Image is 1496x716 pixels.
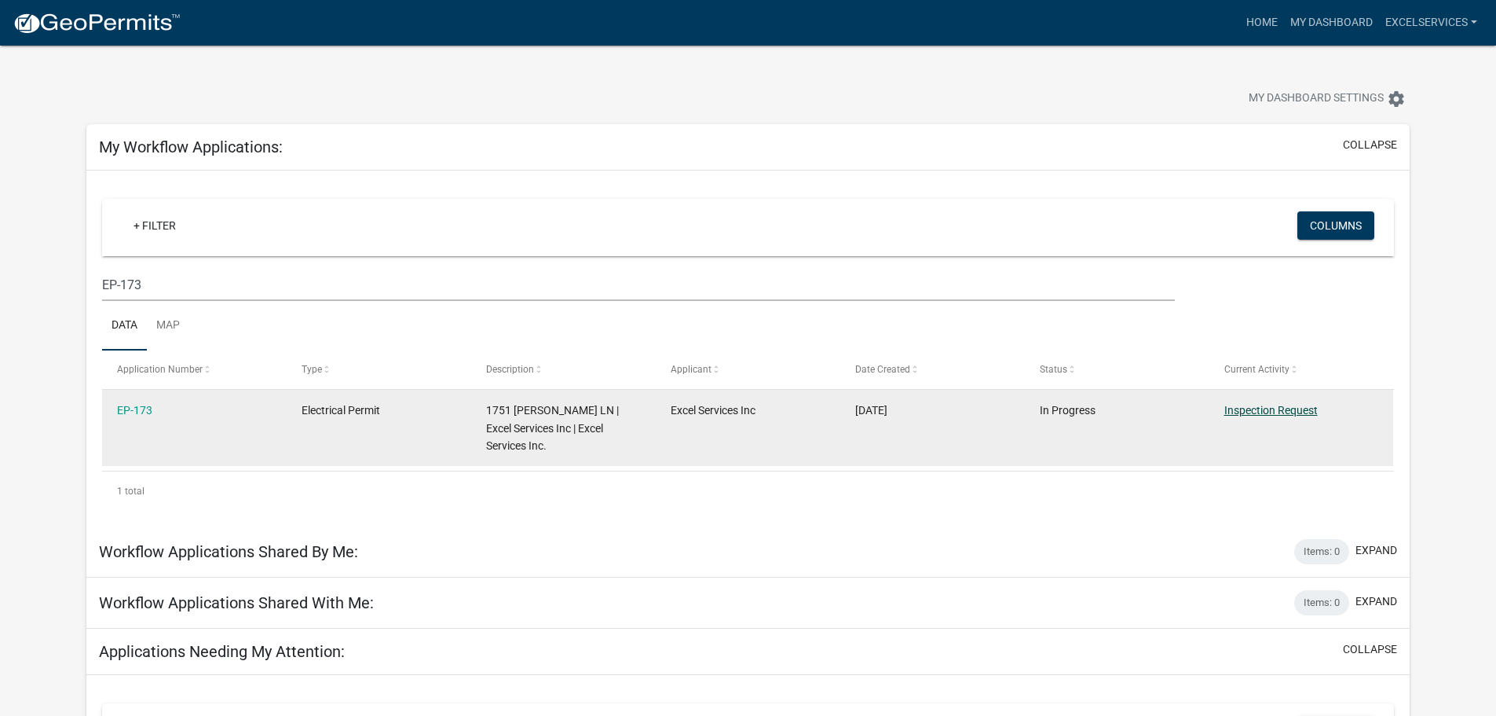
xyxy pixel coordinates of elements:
[1355,542,1397,559] button: expand
[117,404,152,417] a: EP-173
[1284,8,1379,38] a: My Dashboard
[302,404,380,417] span: Electrical Permit
[121,211,188,240] a: + Filter
[102,301,147,351] a: Data
[102,472,1394,511] div: 1 total
[1249,90,1384,108] span: My Dashboard Settings
[147,301,189,351] a: Map
[99,593,374,612] h5: Workflow Applications Shared With Me:
[1224,364,1289,375] span: Current Activity
[1355,593,1397,610] button: expand
[86,171,1410,527] div: collapse
[99,542,358,561] h5: Workflow Applications Shared By Me:
[1236,83,1418,114] button: My Dashboard Settingssettings
[1343,137,1397,153] button: collapse
[656,351,840,388] datatable-header-cell: Applicant
[1294,590,1349,615] div: Items: 0
[1379,8,1483,38] a: excelservices
[1387,90,1406,108] i: settings
[117,364,203,375] span: Application Number
[1240,8,1284,38] a: Home
[1297,211,1374,240] button: Columns
[855,364,910,375] span: Date Created
[102,269,1174,301] input: Search for applications
[1024,351,1209,388] datatable-header-cell: Status
[855,404,887,417] span: 07/14/2025
[99,138,283,156] h5: My Workflow Applications:
[1224,404,1318,417] a: Inspection Request
[1040,404,1095,417] span: In Progress
[486,404,619,453] span: 1751 PENNY MARTIN LN | Excel Services Inc | Excel Services Inc.
[840,351,1025,388] datatable-header-cell: Date Created
[471,351,656,388] datatable-header-cell: Description
[1209,351,1393,388] datatable-header-cell: Current Activity
[1040,364,1067,375] span: Status
[287,351,471,388] datatable-header-cell: Type
[99,642,345,661] h5: Applications Needing My Attention:
[102,351,287,388] datatable-header-cell: Application Number
[671,364,711,375] span: Applicant
[1343,641,1397,658] button: collapse
[486,364,534,375] span: Description
[302,364,322,375] span: Type
[671,404,755,417] span: Excel Services Inc
[1294,539,1349,564] div: Items: 0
